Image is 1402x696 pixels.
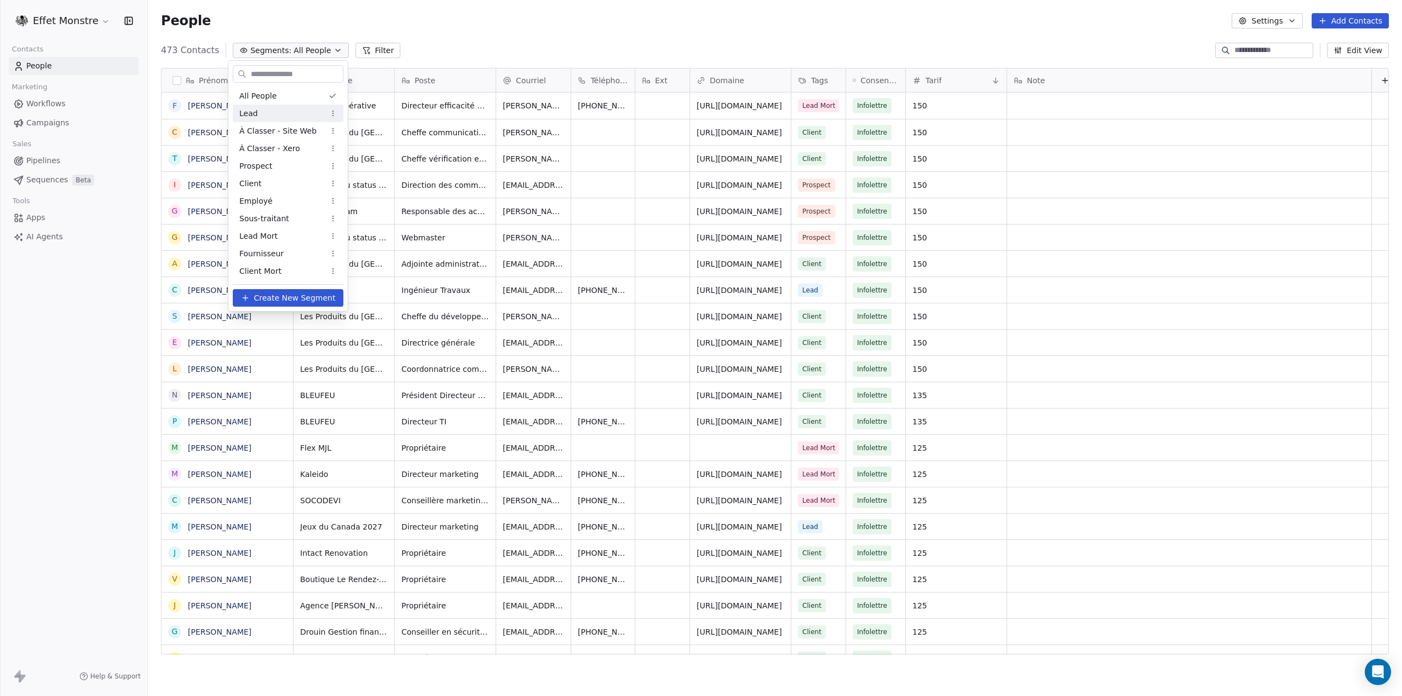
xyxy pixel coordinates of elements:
div: Suggestions [233,87,343,280]
span: Fournisseur [239,248,284,260]
button: Create New Segment [233,289,343,307]
span: Prospect [239,160,272,172]
span: À Classer - Site Web [239,125,317,137]
span: Lead Mort [239,231,278,242]
span: Employé [239,195,273,207]
span: Client Mort [239,266,281,277]
span: Create New Segment [254,292,336,304]
span: Sous-traitant [239,213,289,225]
span: All People [239,90,277,102]
span: Client [239,178,262,189]
span: Lead [239,108,258,119]
span: À Classer - Xero [239,143,300,154]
